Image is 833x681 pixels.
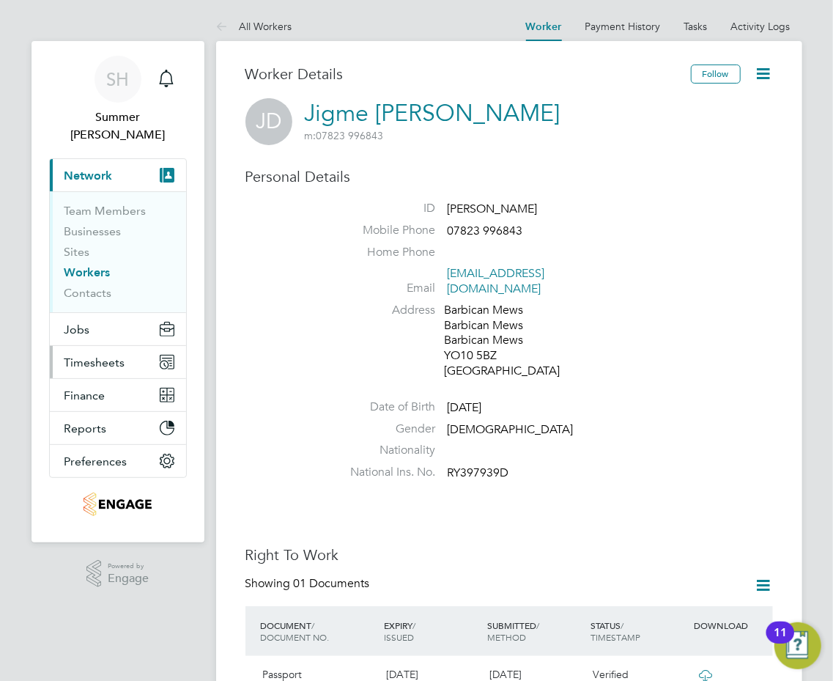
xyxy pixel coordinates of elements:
button: Jobs [50,313,186,345]
a: Payment History [585,20,661,33]
label: Nationality [333,443,436,458]
span: / [312,619,315,631]
span: [PERSON_NAME] [448,202,538,216]
label: Mobile Phone [333,223,436,238]
span: Timesheets [64,356,125,369]
div: Network [50,191,186,312]
span: ISSUED [384,631,414,643]
div: 11 [774,633,787,652]
span: Reports [64,422,107,435]
span: Verified [593,668,629,681]
span: m: [305,129,316,142]
span: 01 Documents [294,576,370,591]
div: Barbican Mews Barbican Mews Barbican Mews YO10 5BZ [GEOGRAPHIC_DATA] [445,303,584,379]
button: Preferences [50,445,186,477]
label: Date of Birth [333,400,436,415]
a: Tasks [684,20,708,33]
label: Home Phone [333,245,436,260]
a: Powered byEngage [86,560,149,588]
a: Worker [526,21,562,33]
button: Finance [50,379,186,411]
span: SH [106,70,129,89]
span: / [536,619,539,631]
img: romaxrecruitment-logo-retina.png [84,493,152,516]
a: SHSummer [PERSON_NAME] [49,56,187,144]
span: [DEMOGRAPHIC_DATA] [448,422,574,437]
a: Workers [64,265,111,279]
div: STATUS [587,612,690,650]
a: All Workers [216,20,292,33]
span: Jobs [64,323,90,336]
span: [DATE] [448,400,482,415]
div: SUBMITTED [484,612,587,650]
span: RY397939D [448,465,509,480]
button: Open Resource Center, 11 new notifications [774,622,821,669]
a: Team Members [64,204,147,218]
label: Gender [333,422,436,437]
span: / [412,619,415,631]
div: DOCUMENT [257,612,381,650]
div: EXPIRY [380,612,484,650]
span: DOCUMENT NO. [261,631,330,643]
h3: Personal Details [245,167,773,186]
label: Address [333,303,436,318]
a: Sites [64,245,90,259]
span: / [621,619,623,631]
a: [EMAIL_ADDRESS][DOMAIN_NAME] [448,266,545,296]
span: TIMESTAMP [590,631,640,643]
label: National Ins. No. [333,465,436,480]
h3: Worker Details [245,65,691,84]
span: Powered by [108,560,149,573]
h3: Right To Work [245,545,773,564]
button: Reports [50,412,186,444]
button: Timesheets [50,346,186,378]
span: METHOD [487,631,526,643]
span: Finance [64,389,105,402]
span: 07823 996843 [448,224,523,238]
button: Network [50,159,186,191]
span: Summer Hadden [49,108,187,144]
button: Follow [691,65,741,84]
span: 07823 996843 [305,129,384,142]
span: JD [245,98,292,145]
span: Network [64,169,113,183]
a: Activity Logs [731,20,791,33]
div: Showing [245,576,373,592]
a: Go to home page [49,493,187,516]
a: Businesses [64,224,122,238]
nav: Main navigation [32,41,204,542]
label: ID [333,201,436,216]
a: Contacts [64,286,112,300]
div: DOWNLOAD [690,612,773,638]
span: Preferences [64,454,127,468]
span: Engage [108,573,149,585]
label: Email [333,281,436,296]
a: Jigme [PERSON_NAME] [305,99,560,128]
